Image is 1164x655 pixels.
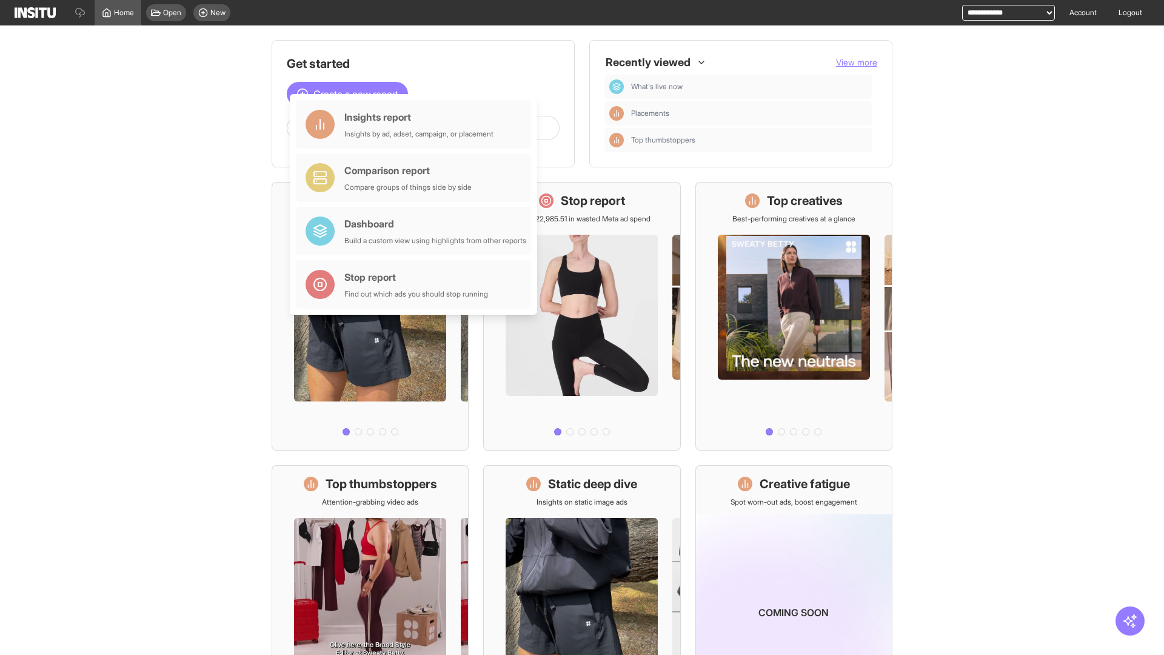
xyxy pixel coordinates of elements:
[114,8,134,18] span: Home
[344,129,493,139] div: Insights by ad, adset, campaign, or placement
[609,133,624,147] div: Insights
[631,109,669,118] span: Placements
[313,87,398,101] span: Create a new report
[344,289,488,299] div: Find out which ads you should stop running
[631,135,868,145] span: Top thumbstoppers
[344,236,526,246] div: Build a custom view using highlights from other reports
[836,57,877,67] span: View more
[631,82,868,92] span: What's live now
[732,214,855,224] p: Best-performing creatives at a glance
[344,110,493,124] div: Insights report
[210,8,226,18] span: New
[326,475,437,492] h1: Top thumbstoppers
[836,56,877,69] button: View more
[609,79,624,94] div: Dashboard
[513,214,651,224] p: Save £22,985.51 in wasted Meta ad spend
[631,109,868,118] span: Placements
[344,183,472,192] div: Compare groups of things side by side
[344,270,488,284] div: Stop report
[537,497,627,507] p: Insights on static image ads
[609,106,624,121] div: Insights
[631,82,683,92] span: What's live now
[344,217,526,231] div: Dashboard
[344,163,472,178] div: Comparison report
[548,475,637,492] h1: Static deep dive
[767,192,843,209] h1: Top creatives
[272,182,469,451] a: What's live nowSee all active ads instantly
[287,82,408,106] button: Create a new report
[483,182,680,451] a: Stop reportSave £22,985.51 in wasted Meta ad spend
[695,182,892,451] a: Top creativesBest-performing creatives at a glance
[631,135,695,145] span: Top thumbstoppers
[287,55,560,72] h1: Get started
[163,8,181,18] span: Open
[322,497,418,507] p: Attention-grabbing video ads
[561,192,625,209] h1: Stop report
[15,7,56,18] img: Logo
